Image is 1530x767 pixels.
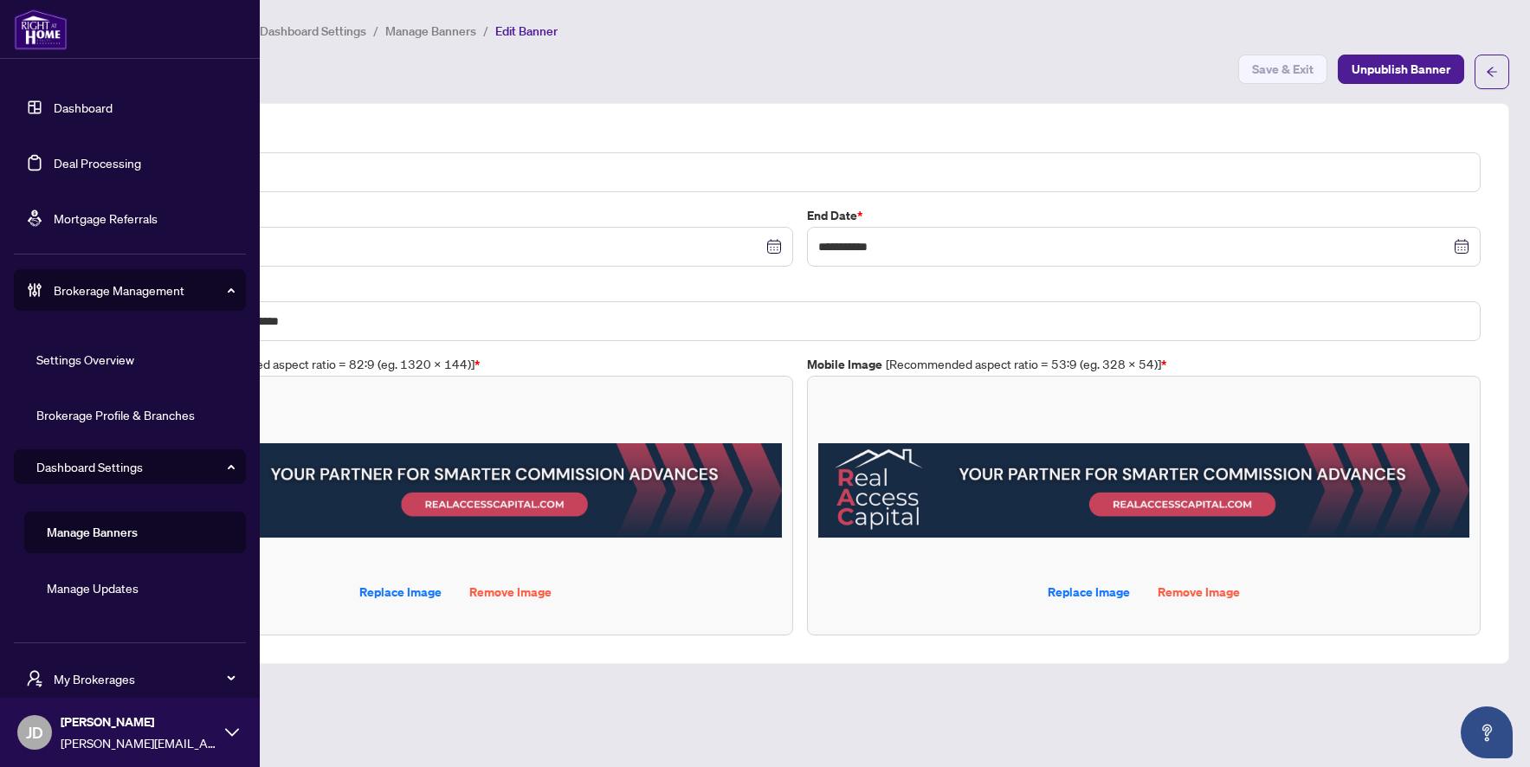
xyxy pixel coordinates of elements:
[54,155,141,171] a: Deal Processing
[54,210,158,226] a: Mortgage Referrals
[1048,578,1130,606] span: Replace Image
[119,206,793,225] label: Start Date
[36,459,143,474] a: Dashboard Settings
[1352,55,1450,83] span: Unpublish Banner
[184,356,474,371] span: [Recommended aspect ratio = 82:9 (eg. 1320 X 144)]
[119,355,793,374] label: Web Image
[61,733,216,752] span: [PERSON_NAME][EMAIL_ADDRESS][PERSON_NAME][DOMAIN_NAME]
[345,577,455,607] button: Replace Image
[373,21,378,41] li: /
[483,21,488,41] li: /
[455,577,565,607] button: Remove Image
[495,23,558,39] span: Edit Banner
[886,356,1161,371] span: [Recommended aspect ratio = 53:9 (eg. 328 X 54)]
[1461,706,1513,758] button: Open asap
[1158,578,1240,606] span: Remove Image
[130,404,782,577] img: thumbnail-img
[1238,55,1327,84] button: Save & Exit
[54,280,234,300] span: Brokerage Management
[469,578,552,606] span: Remove Image
[1144,577,1254,607] button: Remove Image
[1338,55,1464,84] button: Unpublish Banner
[807,355,1482,374] label: Mobile Image
[26,720,43,744] span: JD
[14,9,68,50] img: logo
[54,669,234,688] span: My Brokerages
[119,132,1481,151] label: Banner Name
[47,525,138,540] a: Manage Banners
[260,23,366,39] span: Dashboard Settings
[818,404,1470,577] img: thumbnail-img
[36,351,134,367] a: Settings Overview
[1034,577,1144,607] button: Replace Image
[807,206,1482,225] label: End Date
[1486,66,1498,78] span: arrow-left
[47,580,139,596] a: Manage Updates
[26,670,43,687] span: user-switch
[119,280,1481,300] label: Link
[36,407,195,422] a: Brokerage Profile & Branches
[359,578,442,606] span: Replace Image
[54,100,113,115] a: Dashboard
[385,23,476,39] span: Manage Banners
[61,712,216,732] span: [PERSON_NAME]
